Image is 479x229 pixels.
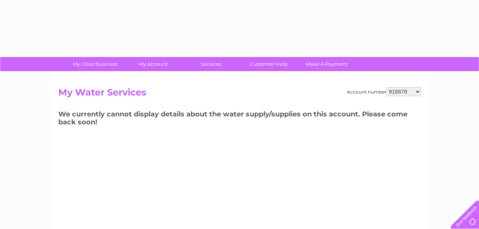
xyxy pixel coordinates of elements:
[295,57,358,71] a: Make A Payment
[58,109,421,130] h3: We currently cannot display details about the water supply/supplies on this account. Please come ...
[237,57,300,71] a: Customer Help
[347,87,421,96] div: Account number
[64,57,127,71] a: My Clear Business
[58,87,421,102] h2: My Water Services
[179,57,242,71] a: Services
[122,57,184,71] a: My Account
